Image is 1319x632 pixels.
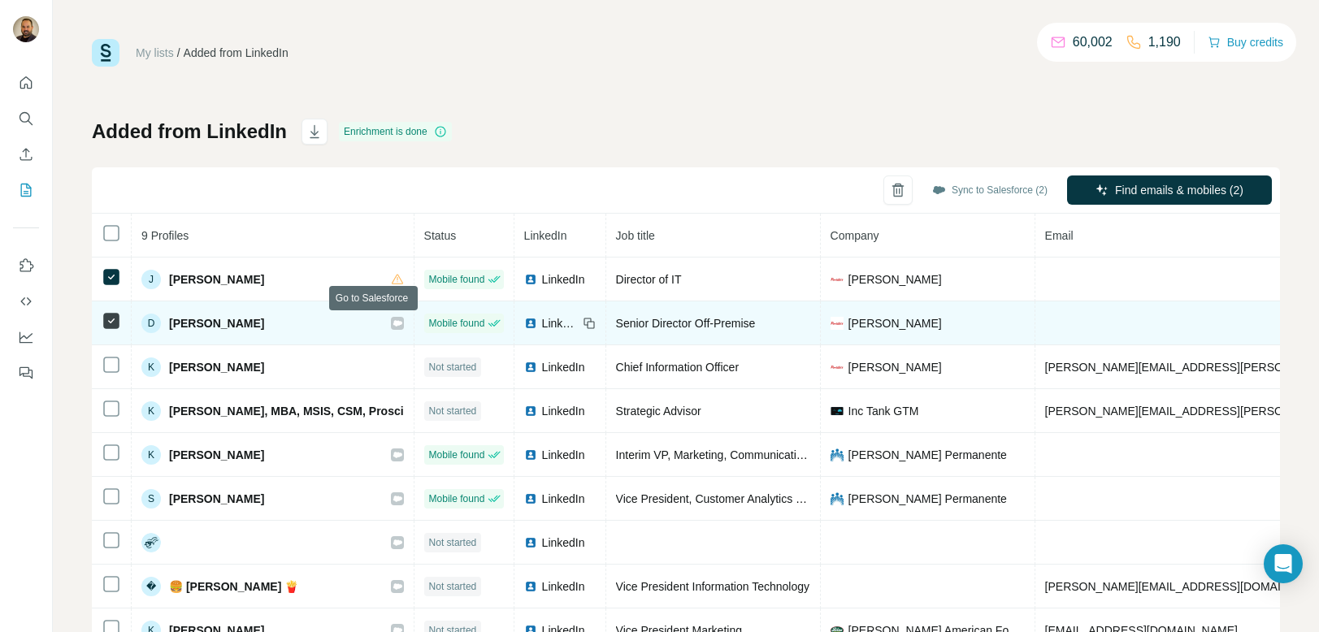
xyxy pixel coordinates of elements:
[13,251,39,280] button: Use Surfe on LinkedIn
[13,287,39,316] button: Use Surfe API
[524,492,537,505] img: LinkedIn logo
[429,579,477,594] span: Not started
[616,229,655,242] span: Job title
[141,577,161,596] div: �
[141,229,189,242] span: 9 Profiles
[92,39,119,67] img: Surfe Logo
[169,491,264,507] span: [PERSON_NAME]
[524,229,567,242] span: LinkedIn
[542,447,585,463] span: LinkedIn
[831,492,844,505] img: company-logo
[13,322,39,352] button: Dashboard
[542,315,578,331] span: LinkedIn
[831,448,844,461] img: company-logo
[429,448,485,462] span: Mobile found
[1208,31,1283,54] button: Buy credits
[848,447,1007,463] span: [PERSON_NAME] Permanente
[921,178,1059,202] button: Sync to Salesforce (2)
[141,357,161,377] div: K
[524,405,537,418] img: LinkedIn logo
[169,578,298,595] span: 🍔 [PERSON_NAME] 🍟
[13,68,39,97] button: Quick start
[141,489,161,509] div: S
[616,361,739,374] span: Chief Information Officer
[1073,32,1113,52] p: 60,002
[429,535,477,550] span: Not started
[1067,175,1272,205] button: Find emails & mobiles (2)
[524,536,537,549] img: LinkedIn logo
[424,229,457,242] span: Status
[616,317,756,330] span: Senior Director Off-Premise
[169,447,264,463] span: [PERSON_NAME]
[616,448,1052,461] span: Interim VP, Marketing, Communications, Community Health and Consumer Experience
[616,580,809,593] span: Vice President Information Technology
[616,405,701,418] span: Strategic Advisor
[831,273,844,286] img: company-logo
[169,315,264,331] span: [PERSON_NAME]
[177,45,180,61] li: /
[92,119,287,145] h1: Added from LinkedIn
[1148,32,1181,52] p: 1,190
[169,403,404,419] span: [PERSON_NAME], MBA, MSIS, CSM, Prosci
[13,358,39,387] button: Feedback
[429,316,485,331] span: Mobile found
[848,315,942,331] span: [PERSON_NAME]
[524,361,537,374] img: LinkedIn logo
[13,16,39,42] img: Avatar
[524,273,537,286] img: LinkedIn logo
[524,580,537,593] img: LinkedIn logo
[141,270,161,289] div: J
[524,448,537,461] img: LinkedIn logo
[848,271,942,288] span: [PERSON_NAME]
[616,492,856,505] span: Vice President, Customer Analytics & Reporting
[1045,229,1074,242] span: Email
[831,317,844,330] img: company-logo
[13,104,39,133] button: Search
[848,359,942,375] span: [PERSON_NAME]
[542,271,585,288] span: LinkedIn
[542,578,585,595] span: LinkedIn
[184,45,289,61] div: Added from LinkedIn
[141,445,161,465] div: K
[848,491,1007,507] span: [PERSON_NAME] Permanente
[542,535,585,551] span: LinkedIn
[542,403,585,419] span: LinkedIn
[1115,182,1243,198] span: Find emails & mobiles (2)
[136,46,174,59] a: My lists
[429,404,477,418] span: Not started
[831,405,844,418] img: company-logo
[429,272,485,287] span: Mobile found
[429,360,477,374] span: Not started
[13,140,39,169] button: Enrich CSV
[141,401,161,421] div: K
[848,403,919,419] span: Inc Tank GTM
[831,229,879,242] span: Company
[169,271,264,288] span: [PERSON_NAME]
[542,491,585,507] span: LinkedIn
[616,273,682,286] span: Director of IT
[169,359,264,375] span: [PERSON_NAME]
[141,314,161,333] div: D
[13,175,39,205] button: My lists
[339,122,452,141] div: Enrichment is done
[542,359,585,375] span: LinkedIn
[524,317,537,330] img: LinkedIn logo
[1264,544,1303,583] div: Open Intercom Messenger
[429,491,485,506] span: Mobile found
[831,361,844,374] img: company-logo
